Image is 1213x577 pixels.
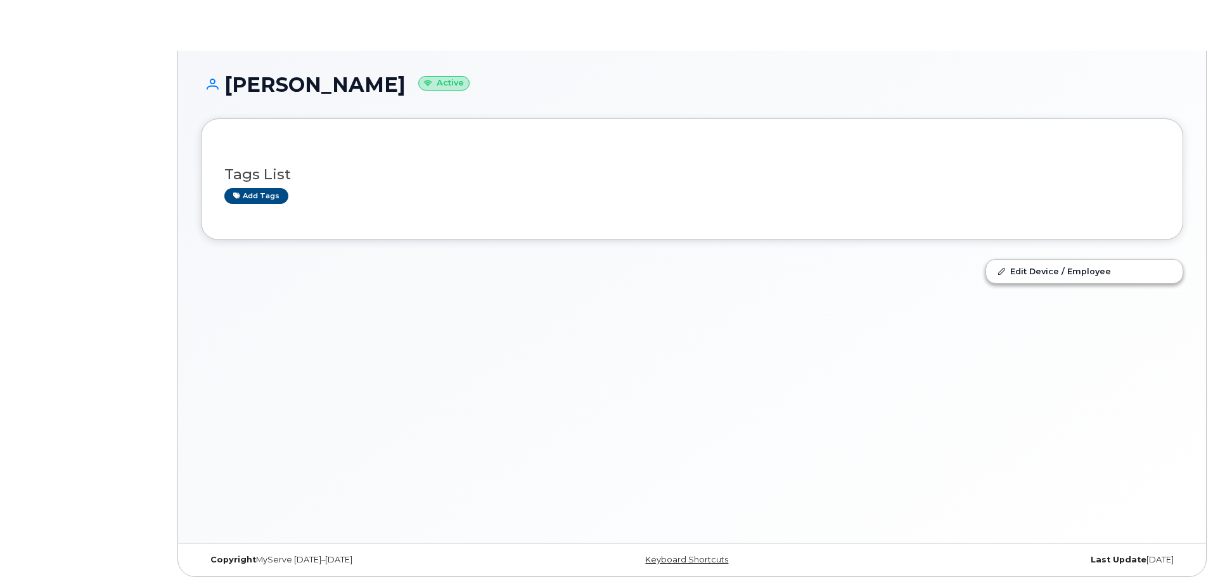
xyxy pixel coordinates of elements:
[224,188,288,204] a: Add tags
[224,167,1160,182] h3: Tags List
[201,555,529,565] div: MyServe [DATE]–[DATE]
[645,555,728,564] a: Keyboard Shortcuts
[856,555,1183,565] div: [DATE]
[210,555,256,564] strong: Copyright
[418,76,470,91] small: Active
[1091,555,1146,564] strong: Last Update
[986,260,1183,282] a: Edit Device / Employee
[201,73,1183,96] h1: [PERSON_NAME]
